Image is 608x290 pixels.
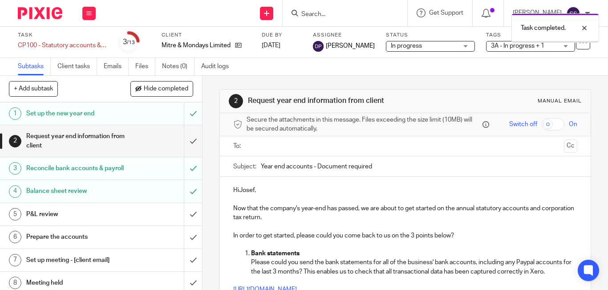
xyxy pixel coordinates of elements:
a: Emails [104,58,129,75]
span: 3A - In progress + 1 [491,43,544,49]
a: Notes (0) [162,58,195,75]
h1: Set up meeting - [client email] [26,253,126,267]
h1: Set up the new year end [26,107,126,120]
input: Search [300,11,381,19]
a: Files [135,58,155,75]
span: On [569,120,577,129]
div: 5 [9,208,21,221]
div: 3 [123,37,135,47]
div: Manual email [538,98,582,105]
span: Switch off [509,120,537,129]
div: 2 [9,135,21,147]
span: [DATE] [262,42,280,49]
h1: Reconcile bank accounts & payroll [26,162,126,175]
p: Please could you send the bank statements for all of the business' bank accounts, including any P... [251,258,577,276]
a: Client tasks [57,58,97,75]
a: Subtasks [18,58,51,75]
div: 7 [9,254,21,266]
label: Due by [262,32,302,39]
div: 4 [9,185,21,198]
div: 3 [9,162,21,175]
div: 1 [9,107,21,120]
h1: Request year end information from client [248,96,424,106]
div: CP100 - Statutory accounts &amp; tax return - April 2025 [18,41,107,50]
button: Cc [564,139,577,153]
img: svg%3E [566,6,580,20]
p: Task completed. [521,24,566,33]
h1: Prepare the accounts [26,230,126,244]
label: To: [233,142,243,151]
h1: Balance sheet review [26,184,126,198]
div: CP100 - Statutory accounts & tax return - [DATE] [18,41,107,50]
span: In progress [391,43,422,49]
a: Audit logs [201,58,235,75]
label: Task [18,32,107,39]
span: Hide completed [144,86,188,93]
span: Secure the attachments in this message. Files exceeding the size limit (10MB) will be secured aut... [247,115,480,134]
label: Subject: [233,162,256,171]
div: 6 [9,231,21,243]
img: svg%3E [313,41,324,52]
label: Client [162,32,251,39]
p: HiJosef, [233,186,577,195]
button: Hide completed [130,81,193,96]
div: 2 [229,94,243,108]
span: [PERSON_NAME] [326,41,375,50]
strong: Bank statements [251,250,300,257]
img: Pixie [18,7,62,19]
button: + Add subtask [9,81,58,96]
p: In order to get started, please could you come back to us on the 3 points below? [233,231,577,240]
h1: P&L review [26,208,126,221]
h1: Meeting held [26,276,126,290]
p: Now that the company's year-end has passed, we are about to get started on the annual statutory a... [233,204,577,222]
small: /13 [127,40,135,45]
p: Mitre & Mondays Limited [162,41,231,50]
h1: Request year end information from client [26,130,126,152]
div: 8 [9,277,21,289]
